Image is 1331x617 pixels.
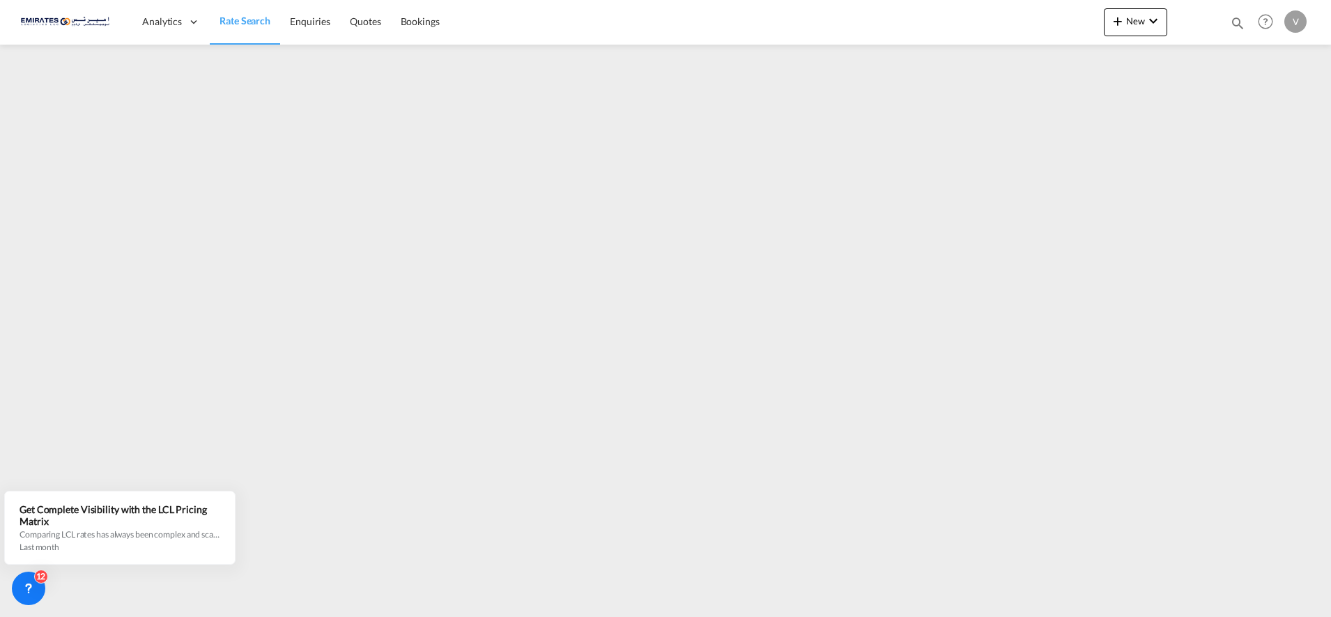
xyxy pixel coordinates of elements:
[350,15,380,27] span: Quotes
[1104,8,1167,36] button: icon-plus 400-fgNewicon-chevron-down
[1254,10,1284,35] div: Help
[142,15,182,29] span: Analytics
[220,15,270,26] span: Rate Search
[401,15,440,27] span: Bookings
[1230,15,1245,31] md-icon: icon-magnify
[1109,15,1162,26] span: New
[1254,10,1277,33] span: Help
[1230,15,1245,36] div: icon-magnify
[290,15,330,27] span: Enquiries
[1109,13,1126,29] md-icon: icon-plus 400-fg
[1145,13,1162,29] md-icon: icon-chevron-down
[1284,10,1307,33] div: V
[21,6,115,38] img: c67187802a5a11ec94275b5db69a26e6.png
